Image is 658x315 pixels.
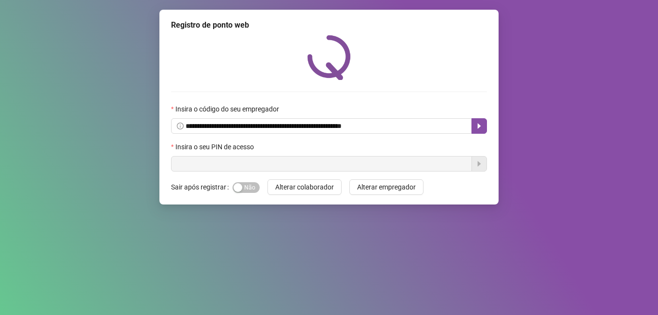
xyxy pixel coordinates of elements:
[307,35,351,80] img: QRPoint
[349,179,423,195] button: Alterar empregador
[275,182,334,192] span: Alterar colaborador
[267,179,342,195] button: Alterar colaborador
[171,19,487,31] div: Registro de ponto web
[177,123,184,129] span: info-circle
[357,182,416,192] span: Alterar empregador
[171,104,285,114] label: Insira o código do seu empregador
[475,122,483,130] span: caret-right
[171,142,260,152] label: Insira o seu PIN de acesso
[171,179,233,195] label: Sair após registrar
